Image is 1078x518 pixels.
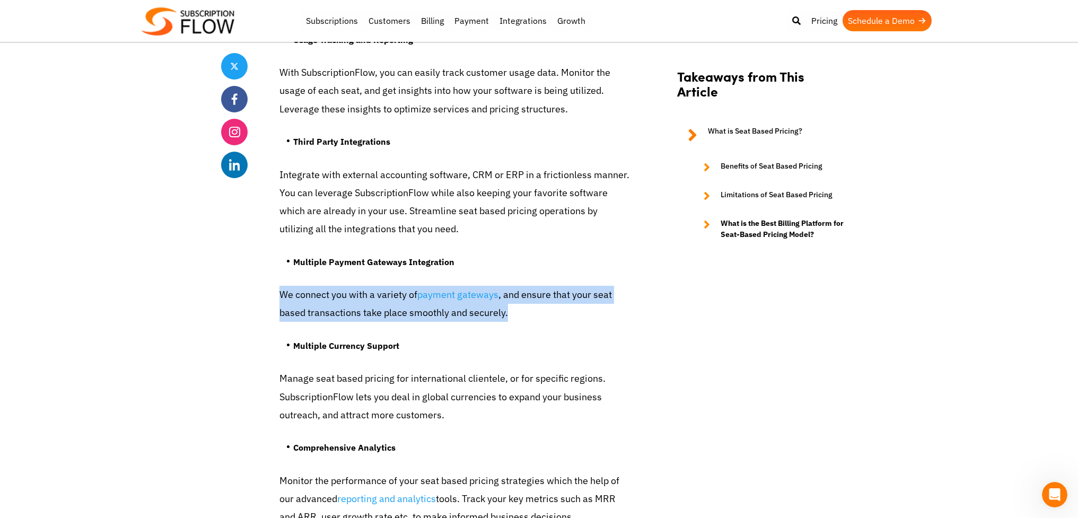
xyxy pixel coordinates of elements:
[363,10,416,31] a: Customers
[279,286,629,322] p: We connect you with a variety of , and ensure that your seat based transactions take place smooth...
[293,340,399,351] strong: Multiple Currency Support
[677,68,847,110] h2: Takeaways from This Article
[279,64,629,118] p: With SubscriptionFlow, you can easily track customer usage data. Monitor the usage of each seat, ...
[279,370,629,424] p: Manage seat based pricing for international clientele, or for specific regions. SubscriptionFlow ...
[293,257,454,267] strong: Multiple Payment Gateways Integration
[806,10,843,31] a: Pricing
[416,10,449,31] a: Billing
[494,10,552,31] a: Integrations
[677,126,847,145] a: What is Seat Based Pricing?
[293,442,396,453] strong: Comprehensive Analytics
[843,10,932,31] a: Schedule a Demo
[301,10,363,31] a: Subscriptions
[417,288,498,301] a: payment gateways
[449,10,494,31] a: Payment
[279,166,629,239] p: Integrate with external accounting software, CRM or ERP in a frictionless manner. You can leverag...
[693,189,847,202] a: Limitations of Seat Based Pricing
[1042,482,1067,507] iframe: Intercom live chat
[293,136,390,147] strong: Third Party Integrations
[293,34,413,45] strong: Usage Tracking and Reporting
[142,7,234,36] img: Subscriptionflow
[693,161,847,173] a: Benefits of Seat Based Pricing
[552,10,591,31] a: Growth
[693,218,847,240] a: What is the Best Billing Platform for Seat-Based Pricing Model?
[721,218,847,240] strong: What is the Best Billing Platform for Seat-Based Pricing Model?
[337,493,436,505] a: reporting and analytics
